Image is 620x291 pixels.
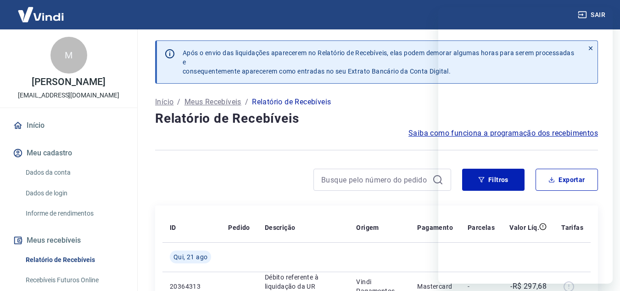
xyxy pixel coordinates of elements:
[438,7,613,284] iframe: Janela de mensagens
[417,223,453,232] p: Pagamento
[170,223,176,232] p: ID
[155,97,173,108] a: Início
[177,97,180,108] p: /
[155,109,598,128] h4: Relatório de Recebíveis
[170,282,213,291] p: 20364313
[11,230,126,251] button: Meus recebíveis
[11,0,71,29] img: Vindi
[22,204,126,223] a: Informe de rendimentos
[576,6,609,23] button: Sair
[50,37,87,74] div: M
[408,128,598,139] a: Saiba como funciona a programação dos recebimentos
[228,223,250,232] p: Pedido
[11,115,126,136] a: Início
[22,271,126,290] a: Recebíveis Futuros Online
[245,97,248,108] p: /
[356,223,379,232] p: Origem
[184,97,241,108] a: Meus Recebíveis
[22,251,126,269] a: Relatório de Recebíveis
[417,282,453,291] p: Mastercard
[22,163,126,182] a: Dados da conta
[252,97,331,108] p: Relatório de Recebíveis
[468,282,495,291] p: -
[183,48,576,76] p: Após o envio das liquidações aparecerem no Relatório de Recebíveis, elas podem demorar algumas ho...
[11,143,126,163] button: Meu cadastro
[265,223,296,232] p: Descrição
[32,77,105,87] p: [PERSON_NAME]
[18,91,119,100] p: [EMAIL_ADDRESS][DOMAIN_NAME]
[22,184,126,203] a: Dados de login
[173,252,207,262] span: Qui, 21 ago
[321,173,429,187] input: Busque pelo número do pedido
